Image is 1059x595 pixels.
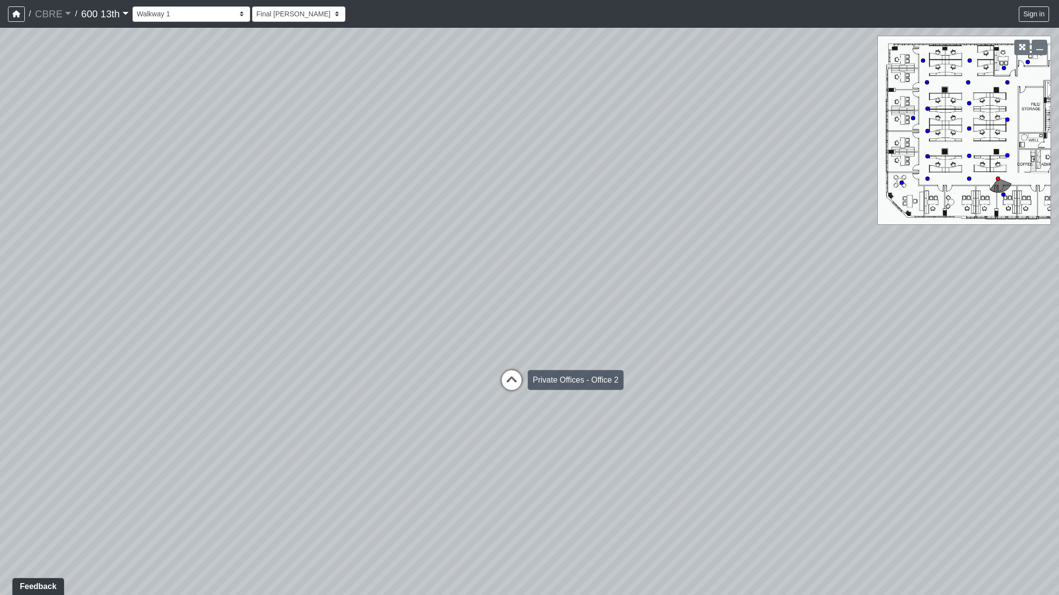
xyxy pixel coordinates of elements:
iframe: Ybug feedback widget [7,575,66,595]
span: / [71,4,81,24]
button: Sign in [1019,6,1049,22]
a: 600 13th [81,4,129,24]
span: / [25,4,35,24]
div: Private Offices - Office 2 [528,370,624,390]
a: CBRE [35,4,71,24]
